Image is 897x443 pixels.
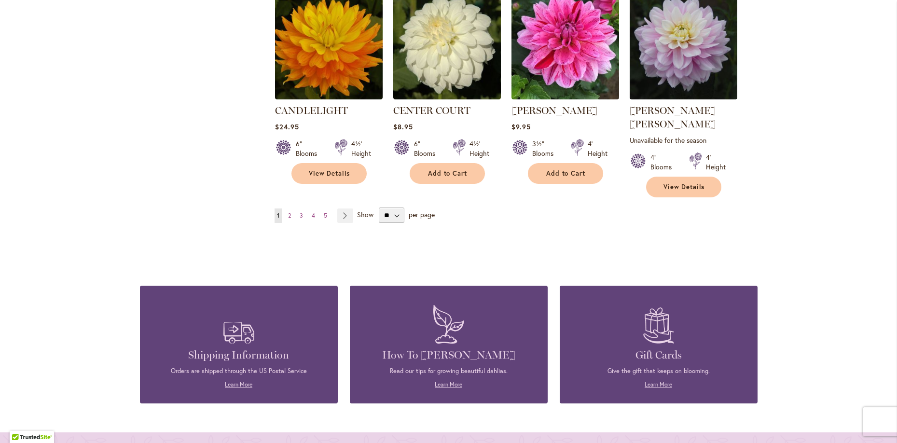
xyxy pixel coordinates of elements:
[528,163,603,184] button: Add to Cart
[300,212,303,219] span: 3
[351,139,371,158] div: 4½' Height
[286,208,293,223] a: 2
[630,136,737,145] p: Unavailable for the season
[321,208,330,223] a: 5
[645,381,672,388] a: Learn More
[588,139,607,158] div: 4' Height
[650,152,677,172] div: 4" Blooms
[706,152,726,172] div: 4' Height
[277,212,279,219] span: 1
[511,92,619,101] a: CHA CHING
[225,381,252,388] a: Learn More
[312,212,315,219] span: 4
[275,92,383,101] a: CANDLELIGHT
[532,139,559,158] div: 3½" Blooms
[275,105,348,116] a: CANDLELIGHT
[428,169,468,178] span: Add to Cart
[324,212,327,219] span: 5
[630,105,716,130] a: [PERSON_NAME] [PERSON_NAME]
[630,92,737,101] a: CHARLOTTE MAE
[7,409,34,436] iframe: Launch Accessibility Center
[393,122,413,131] span: $8.95
[410,163,485,184] button: Add to Cart
[409,210,435,219] span: per page
[663,183,705,191] span: View Details
[574,348,743,362] h4: Gift Cards
[364,348,533,362] h4: How To [PERSON_NAME]
[414,139,441,158] div: 6" Blooms
[297,208,305,223] a: 3
[309,208,317,223] a: 4
[393,105,470,116] a: CENTER COURT
[309,169,350,178] span: View Details
[154,367,323,375] p: Orders are shipped through the US Postal Service
[646,177,721,197] a: View Details
[574,367,743,375] p: Give the gift that keeps on blooming.
[469,139,489,158] div: 4½' Height
[275,122,299,131] span: $24.95
[393,92,501,101] a: CENTER COURT
[296,139,323,158] div: 6" Blooms
[357,210,373,219] span: Show
[154,348,323,362] h4: Shipping Information
[435,381,462,388] a: Learn More
[291,163,367,184] a: View Details
[511,122,531,131] span: $9.95
[546,169,586,178] span: Add to Cart
[288,212,291,219] span: 2
[511,105,597,116] a: [PERSON_NAME]
[364,367,533,375] p: Read our tips for growing beautiful dahlias.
